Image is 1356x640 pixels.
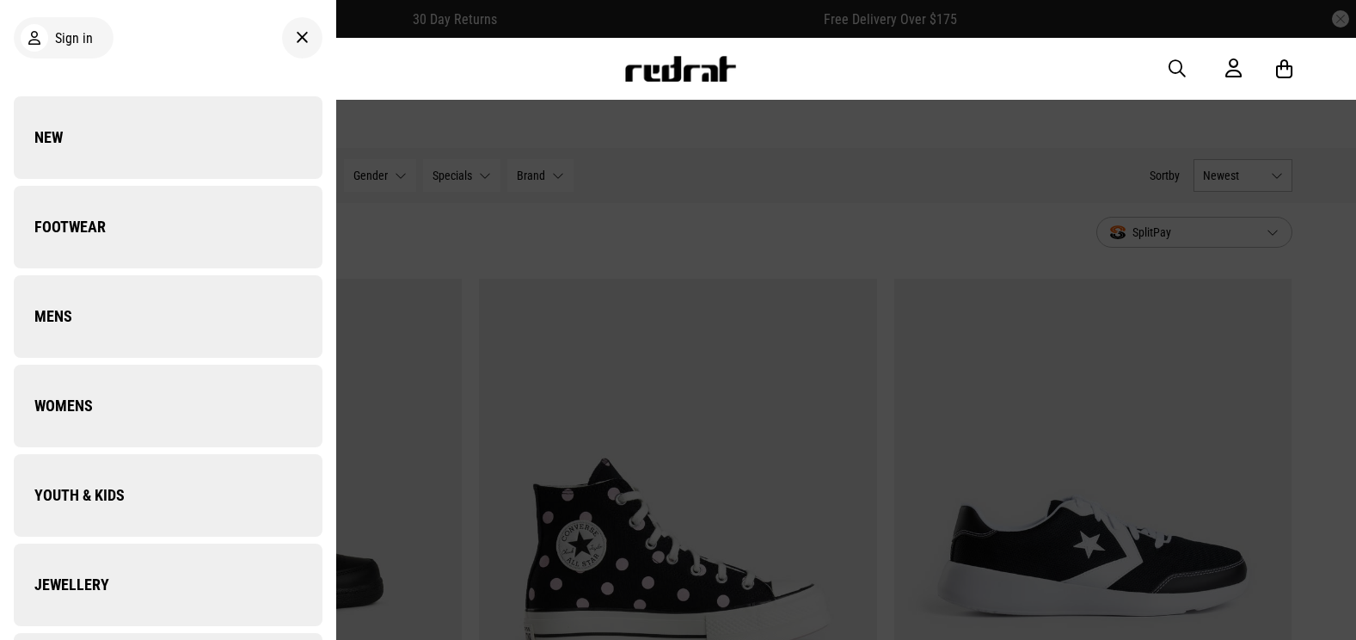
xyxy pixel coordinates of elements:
span: Footwear [14,217,106,237]
span: Sign in [55,30,93,46]
span: Womens [14,396,93,416]
img: Company [168,239,322,393]
span: Jewellery [14,575,109,595]
span: Youth & Kids [14,485,125,506]
img: Redrat logo [623,56,737,82]
a: Jewellery Company [14,544,322,626]
img: Company [168,418,322,572]
span: Mens [14,306,72,327]
a: Womens Company [14,365,322,447]
img: Company [168,60,322,214]
a: Mens Company [14,275,322,358]
a: Youth & Kids Company [14,454,322,537]
span: New [14,127,63,148]
a: Footwear Company [14,186,322,268]
a: New Company [14,96,322,179]
img: Company [168,150,322,304]
img: Company [168,329,322,483]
